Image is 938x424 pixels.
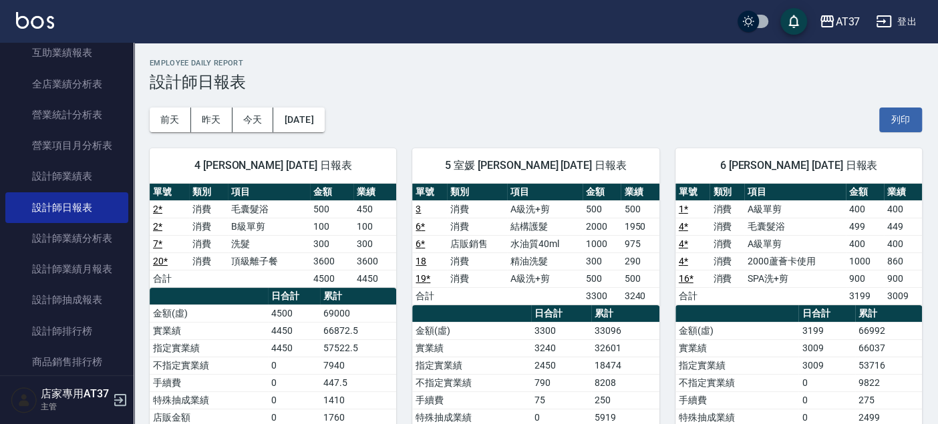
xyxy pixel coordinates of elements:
[846,235,884,252] td: 400
[744,270,846,287] td: SPA洗+剪
[150,108,191,132] button: 前天
[5,99,128,130] a: 營業統計分析表
[416,256,426,266] a: 18
[583,218,621,235] td: 2000
[583,287,621,304] td: 3300
[884,252,922,270] td: 860
[583,252,621,270] td: 300
[412,184,659,305] table: a dense table
[189,184,228,201] th: 類別
[531,322,591,339] td: 3300
[447,235,507,252] td: 店販銷售
[531,305,591,323] th: 日合計
[798,391,854,409] td: 0
[5,316,128,347] a: 設計師排行榜
[583,200,621,218] td: 500
[507,270,583,287] td: A級洗+剪
[855,305,922,323] th: 累計
[447,184,507,201] th: 類別
[591,322,659,339] td: 33096
[884,270,922,287] td: 900
[583,235,621,252] td: 1000
[268,339,320,357] td: 4450
[675,184,922,305] table: a dense table
[228,184,310,201] th: 項目
[447,252,507,270] td: 消費
[353,235,397,252] td: 300
[310,235,353,252] td: 300
[583,184,621,201] th: 金額
[675,287,710,304] td: 合計
[846,287,884,304] td: 3199
[846,184,884,201] th: 金額
[320,357,396,374] td: 7940
[189,235,228,252] td: 消費
[228,218,310,235] td: B級單剪
[621,287,659,304] td: 3240
[621,200,659,218] td: 500
[583,270,621,287] td: 500
[150,339,268,357] td: 指定實業績
[412,391,530,409] td: 手續費
[150,357,268,374] td: 不指定實業績
[150,184,396,288] table: a dense table
[11,387,37,413] img: Person
[232,108,274,132] button: 今天
[798,305,854,323] th: 日合計
[507,235,583,252] td: 水油質40ml
[780,8,807,35] button: save
[871,9,922,34] button: 登出
[5,69,128,99] a: 全店業績分析表
[5,223,128,254] a: 設計師業績分析表
[710,184,744,201] th: 類別
[320,322,396,339] td: 66872.5
[150,374,268,391] td: 手續費
[268,357,320,374] td: 0
[273,108,324,132] button: [DATE]
[507,218,583,235] td: 結構護髮
[268,304,320,322] td: 4500
[507,200,583,218] td: A級洗+剪
[310,252,353,270] td: 3600
[846,200,884,218] td: 400
[150,59,922,67] h2: Employee Daily Report
[412,322,530,339] td: 金額(虛)
[621,235,659,252] td: 975
[507,184,583,201] th: 項目
[621,218,659,235] td: 1950
[798,322,854,339] td: 3199
[675,391,799,409] td: 手續費
[191,108,232,132] button: 昨天
[591,305,659,323] th: 累計
[675,374,799,391] td: 不指定實業績
[353,184,397,201] th: 業績
[412,287,447,304] td: 合計
[150,304,268,322] td: 金額(虛)
[150,184,189,201] th: 單號
[320,304,396,322] td: 69000
[814,8,865,35] button: AT37
[846,252,884,270] td: 1000
[416,204,421,214] a: 3
[16,12,54,29] img: Logo
[150,270,189,287] td: 合計
[531,374,591,391] td: 790
[744,184,846,201] th: 項目
[591,391,659,409] td: 250
[5,37,128,68] a: 互助業績報表
[189,200,228,218] td: 消費
[531,339,591,357] td: 3240
[798,357,854,374] td: 3009
[353,200,397,218] td: 450
[884,287,922,304] td: 3009
[412,357,530,374] td: 指定實業績
[5,254,128,284] a: 設計師業績月報表
[5,347,128,377] a: 商品銷售排行榜
[268,288,320,305] th: 日合計
[855,322,922,339] td: 66992
[228,252,310,270] td: 頂級離子餐
[855,339,922,357] td: 66037
[320,339,396,357] td: 57522.5
[5,161,128,192] a: 設計師業績表
[320,391,396,409] td: 1410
